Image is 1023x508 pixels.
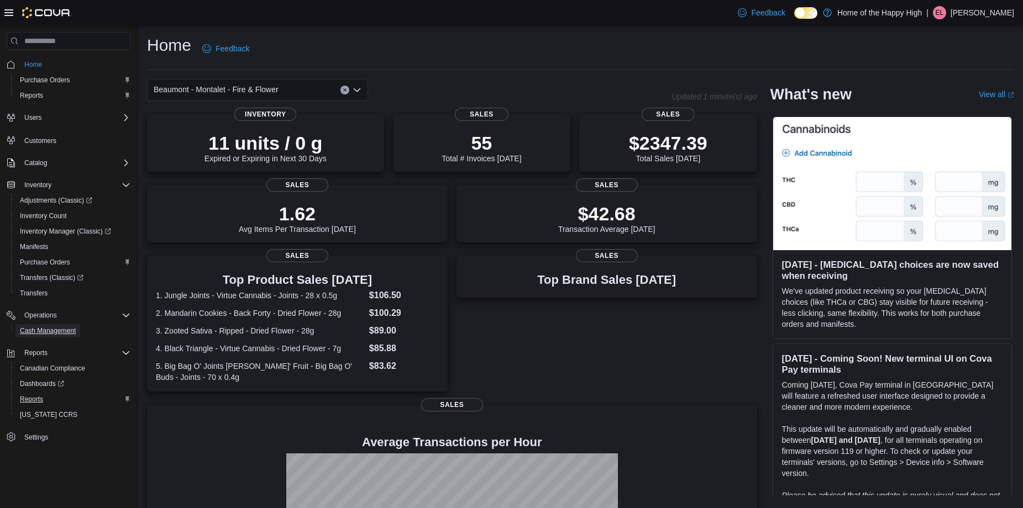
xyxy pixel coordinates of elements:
[442,132,521,154] p: 55
[156,436,748,449] h4: Average Transactions per Hour
[369,324,439,337] dd: $89.00
[198,38,254,60] a: Feedback
[794,7,817,19] input: Dark Mode
[15,271,130,284] span: Transfers (Classic)
[15,377,130,390] span: Dashboards
[266,249,328,262] span: Sales
[2,56,135,72] button: Home
[20,430,130,444] span: Settings
[11,407,135,422] button: [US_STATE] CCRS
[15,324,130,337] span: Cash Management
[20,91,43,100] span: Reports
[11,224,135,239] a: Inventory Manager (Classic)
[20,196,92,205] span: Adjustments (Classic)
[20,395,43,404] span: Reports
[20,227,111,236] span: Inventory Manager (Classic)
[20,309,130,322] span: Operations
[421,398,483,411] span: Sales
[629,132,707,154] p: $2347.39
[340,86,349,94] button: Clear input
[15,256,75,269] a: Purchase Orders
[537,273,676,287] h3: Top Brand Sales [DATE]
[156,290,365,301] dt: 1. Jungle Joints - Virtue Cannabis - Joints - 28 x 0.5g
[15,393,130,406] span: Reports
[20,273,83,282] span: Transfers (Classic)
[2,110,135,125] button: Users
[11,72,135,88] button: Purchase Orders
[24,433,48,442] span: Settings
[15,240,130,253] span: Manifests
[15,73,75,87] a: Purchase Orders
[20,76,70,84] span: Purchase Orders
[156,308,365,319] dt: 2. Mandarin Cookies - Back Forty - Dried Flower - 28g
[15,89,130,102] span: Reports
[24,311,57,320] span: Operations
[576,178,638,192] span: Sales
[11,208,135,224] button: Inventory Count
[811,436,880,444] strong: [DATE] and [DATE]
[15,408,82,421] a: [US_STATE] CCRS
[2,155,135,171] button: Catalog
[369,359,439,373] dd: $83.62
[11,270,135,285] a: Transfers (Classic)
[20,111,130,124] span: Users
[20,133,130,147] span: Customers
[11,88,135,103] button: Reports
[837,6,922,19] p: Home of the Happy High
[926,6,928,19] p: |
[369,289,439,302] dd: $106.50
[11,323,135,338] button: Cash Management
[11,361,135,376] button: Canadian Compliance
[204,132,327,154] p: 11 units / 0 g
[782,259,1003,281] h3: [DATE] - [MEDICAL_DATA] choices are now saved when receiving
[266,178,328,192] span: Sales
[20,309,61,322] button: Operations
[20,364,85,373] span: Canadian Compliance
[24,181,51,189] span: Inventory
[239,203,356,234] div: Avg Items Per Transaction [DATE]
[782,285,1003,330] p: We've updated product receiving so your [MEDICAL_DATA] choices (like THCa or CBG) stay visible fo...
[15,209,71,223] a: Inventory Count
[15,89,48,102] a: Reports
[11,285,135,301] button: Transfers
[11,193,135,208] a: Adjustments (Classic)
[782,424,1003,479] p: This update will be automatically and gradually enabled between , for all terminals operating on ...
[20,289,48,298] span: Transfers
[20,326,76,335] span: Cash Management
[15,209,130,223] span: Inventory Count
[15,324,80,337] a: Cash Management
[24,136,56,145] span: Customers
[22,7,71,18] img: Cova
[733,2,789,24] a: Feedback
[204,132,327,163] div: Expired or Expiring in Next 30 Days
[20,346,130,359] span: Reports
[15,287,130,300] span: Transfers
[7,52,130,474] nav: Complex example
[15,225,130,238] span: Inventory Manager (Classic)
[156,361,365,383] dt: 5. Big Bag O' Joints [PERSON_NAME]' Fruit - Big Bag O' Buds - Joints - 70 x 0.4g
[20,242,48,251] span: Manifests
[15,271,88,284] a: Transfers (Classic)
[455,108,508,121] span: Sales
[239,203,356,225] p: 1.62
[2,132,135,148] button: Customers
[20,57,130,71] span: Home
[20,134,61,147] a: Customers
[353,86,361,94] button: Open list of options
[15,240,53,253] a: Manifests
[216,43,249,54] span: Feedback
[2,177,135,193] button: Inventory
[15,362,90,375] a: Canadian Compliance
[15,287,52,300] a: Transfers
[936,6,944,19] span: EL
[15,194,130,207] span: Adjustments (Classic)
[15,256,130,269] span: Purchase Orders
[2,345,135,361] button: Reports
[558,203,655,234] div: Transaction Average [DATE]
[156,273,439,287] h3: Top Product Sales [DATE]
[369,342,439,355] dd: $85.88
[1008,92,1014,98] svg: External link
[156,343,365,354] dt: 4. Black Triangle - Virtue Cannabis - Dried Flower - 7g
[20,211,67,220] span: Inventory Count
